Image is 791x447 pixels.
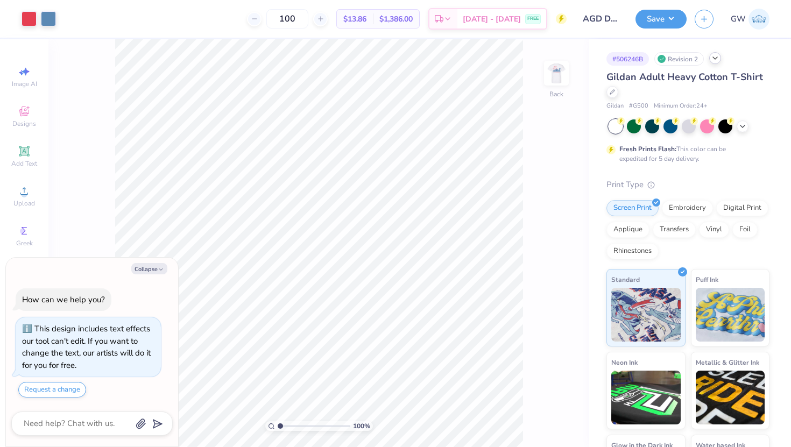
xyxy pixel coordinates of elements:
[696,371,765,424] img: Metallic & Glitter Ink
[732,222,758,238] div: Foil
[731,13,746,25] span: GW
[748,9,769,30] img: Gray Willits
[606,200,659,216] div: Screen Print
[611,274,640,285] span: Standard
[131,263,167,274] button: Collapse
[13,199,35,208] span: Upload
[463,13,521,25] span: [DATE] - [DATE]
[606,70,763,83] span: Gildan Adult Heavy Cotton T-Shirt
[629,102,648,111] span: # G500
[606,243,659,259] div: Rhinestones
[18,382,86,398] button: Request a change
[343,13,366,25] span: $13.86
[619,144,752,164] div: This color can be expedited for 5 day delivery.
[527,15,539,23] span: FREE
[654,52,704,66] div: Revision 2
[353,421,370,431] span: 100 %
[606,102,624,111] span: Gildan
[731,9,769,30] a: GW
[12,80,37,88] span: Image AI
[575,8,627,30] input: Untitled Design
[22,294,105,305] div: How can we help you?
[653,222,696,238] div: Transfers
[606,52,649,66] div: # 506246B
[654,102,708,111] span: Minimum Order: 24 +
[12,119,36,128] span: Designs
[16,239,33,247] span: Greek
[22,323,151,371] div: This design includes text effects our tool can't edit. If you want to change the text, our artist...
[696,288,765,342] img: Puff Ink
[611,288,681,342] img: Standard
[716,200,768,216] div: Digital Print
[611,357,638,368] span: Neon Ink
[266,9,308,29] input: – –
[379,13,413,25] span: $1,386.00
[696,274,718,285] span: Puff Ink
[619,145,676,153] strong: Fresh Prints Flash:
[11,159,37,168] span: Add Text
[699,222,729,238] div: Vinyl
[696,357,759,368] span: Metallic & Glitter Ink
[606,222,649,238] div: Applique
[635,10,687,29] button: Save
[546,62,567,84] img: Back
[662,200,713,216] div: Embroidery
[611,371,681,424] img: Neon Ink
[549,89,563,99] div: Back
[606,179,769,191] div: Print Type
